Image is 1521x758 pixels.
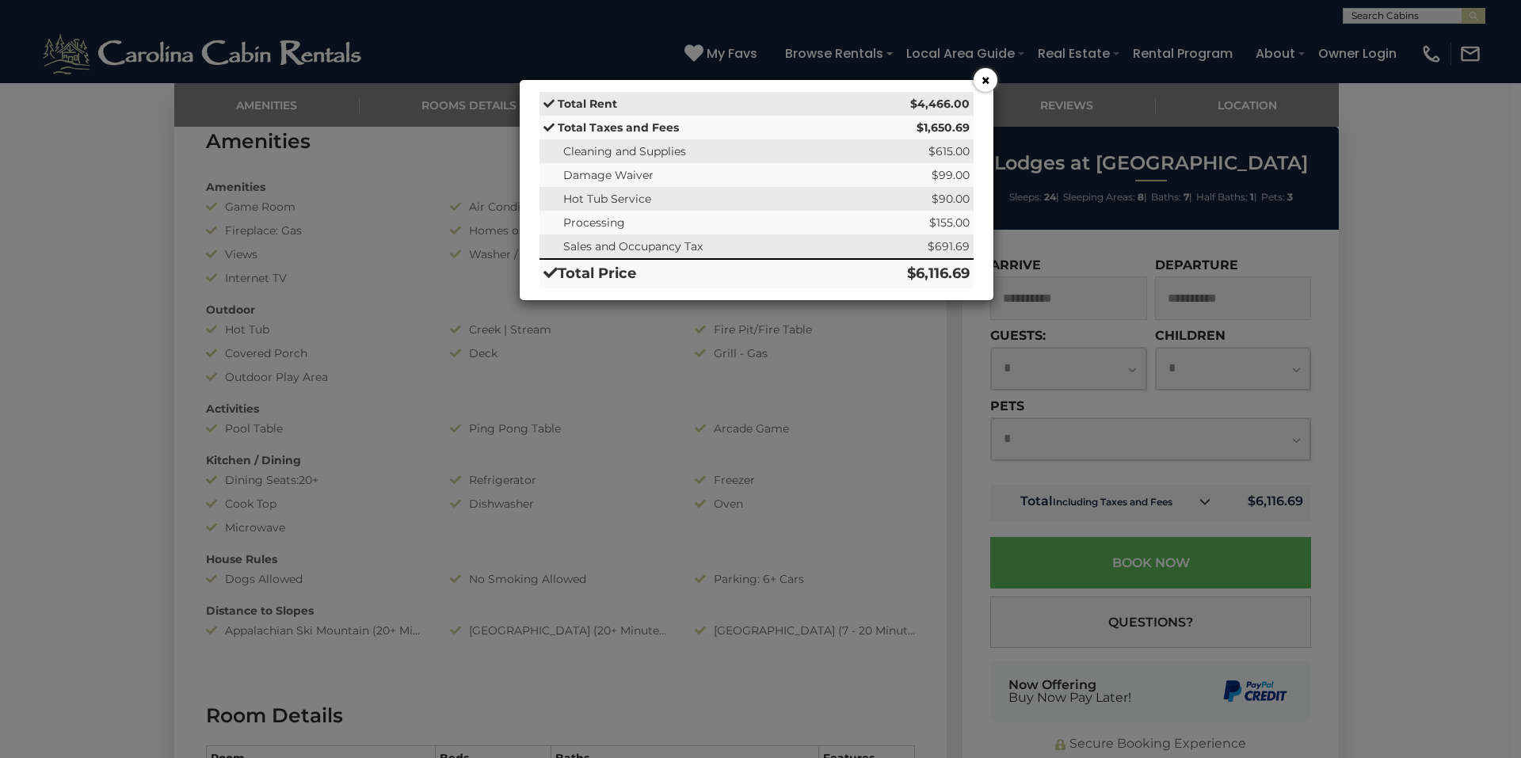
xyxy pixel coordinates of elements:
[844,259,974,288] td: $6,116.69
[974,68,997,92] button: ×
[558,97,617,111] strong: Total Rent
[910,97,970,111] strong: $4,466.00
[539,259,844,288] td: Total Price
[844,163,974,187] td: $99.00
[563,192,651,206] span: Hot Tub Service
[563,239,703,253] span: Sales and Occupancy Tax
[563,215,625,230] span: Processing
[917,120,970,135] strong: $1,650.69
[563,144,686,158] span: Cleaning and Supplies
[844,234,974,259] td: $691.69
[563,168,654,182] span: Damage Waiver
[844,187,974,211] td: $90.00
[844,211,974,234] td: $155.00
[558,120,679,135] strong: Total Taxes and Fees
[844,139,974,163] td: $615.00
